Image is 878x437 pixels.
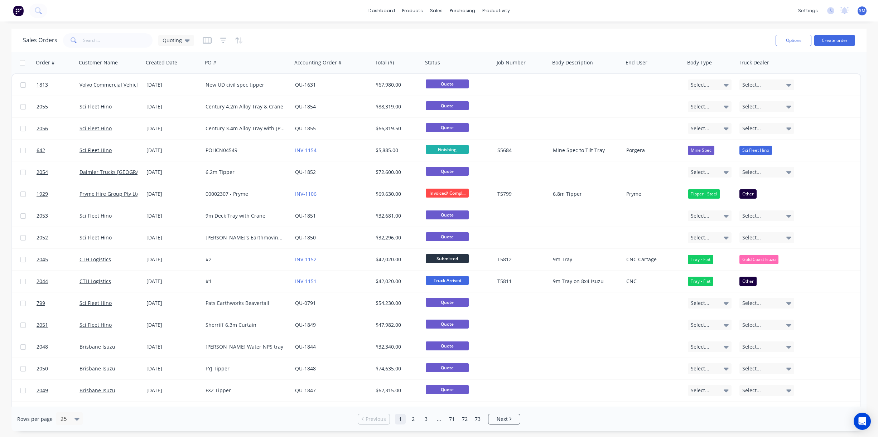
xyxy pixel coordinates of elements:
[295,147,317,154] a: INV-1154
[206,343,285,350] div: [PERSON_NAME] Water NPS tray
[206,321,285,329] div: Sherriff 6.3m Curtain
[79,234,112,241] a: Sci Fleet Hino
[295,321,316,328] a: QU-1849
[206,147,285,154] div: POHCN04549
[497,147,545,154] div: S5684
[426,341,469,350] span: Quote
[459,414,470,424] a: Page 72
[426,254,469,263] span: Submitted
[742,300,761,307] span: Select...
[742,103,761,110] span: Select...
[553,190,617,198] div: 6.8m Tipper
[37,402,79,423] a: 2047
[395,414,406,424] a: Page 1 is your current page
[446,5,479,16] div: purchasing
[376,169,418,176] div: $72,600.00
[23,37,57,44] h1: Sales Orders
[146,343,200,350] div: [DATE]
[206,387,285,394] div: FXZ Tipper
[37,96,79,117] a: 2055
[376,147,418,154] div: $5,885.00
[37,387,48,394] span: 2049
[376,256,418,263] div: $42,020.00
[37,271,79,292] a: 2044
[426,167,469,176] span: Quote
[37,336,79,358] a: 2048
[295,343,316,350] a: QU-1844
[691,365,709,372] span: Select...
[376,125,418,132] div: $66,819.50
[426,320,469,329] span: Quote
[426,123,469,132] span: Quote
[376,321,418,329] div: $47,982.00
[742,343,761,350] span: Select...
[79,387,115,394] a: Brisbane Isuzu
[295,365,316,372] a: QU-1848
[426,298,469,307] span: Quote
[37,256,48,263] span: 2045
[146,300,200,307] div: [DATE]
[295,103,316,110] a: QU-1854
[37,321,48,329] span: 2051
[146,387,200,394] div: [DATE]
[553,147,617,154] div: Mine Spec to Tilt Tray
[79,365,115,372] a: Brisbane Isuzu
[206,103,285,110] div: Century 4.2m Alloy Tray & Crane
[79,256,111,263] a: CTH Logistics
[355,414,523,424] ul: Pagination
[739,255,778,264] div: Gold Coast Isuzu
[426,276,469,285] span: Truck Arrived
[295,234,316,241] a: QU-1850
[206,190,285,198] div: 00002307 - Pryme
[426,79,469,88] span: Quote
[206,125,285,132] div: Century 3.4m Alloy Tray with [PERSON_NAME]
[691,321,709,329] span: Select...
[37,147,45,154] span: 642
[206,278,285,285] div: #1
[295,125,316,132] a: QU-1855
[408,414,419,424] a: Page 2
[206,169,285,176] div: 6.2m Tipper
[742,365,761,372] span: Select...
[426,210,469,219] span: Quote
[37,103,48,110] span: 2055
[376,81,418,88] div: $67,980.00
[479,5,513,16] div: productivity
[37,343,48,350] span: 2048
[497,190,545,198] div: T5799
[79,321,112,328] a: Sci Fleet Hino
[426,385,469,394] span: Quote
[205,59,216,66] div: PO #
[13,5,24,16] img: Factory
[626,278,679,285] div: CNC
[434,414,444,424] a: Jump forward
[626,256,679,263] div: CNC Cartage
[79,212,112,219] a: Sci Fleet Hino
[206,256,285,263] div: #2
[146,278,200,285] div: [DATE]
[376,278,418,285] div: $42,020.00
[37,125,48,132] span: 2056
[37,74,79,96] a: 1813
[163,37,182,44] span: Quoting
[206,365,285,372] div: FYJ Tipper
[295,256,317,263] a: INV-1152
[688,146,714,155] div: Mine Spec
[79,278,111,285] a: CTH Logistics
[854,413,871,430] div: Open Intercom Messenger
[37,292,79,314] a: 799
[691,212,709,219] span: Select...
[146,169,200,176] div: [DATE]
[795,5,821,16] div: settings
[365,5,399,16] a: dashboard
[295,190,317,197] a: INV-1106
[79,147,112,154] a: Sci Fleet Hino
[206,81,285,88] div: New UD civil spec tipper
[742,387,761,394] span: Select...
[691,300,709,307] span: Select...
[295,300,316,306] a: QU-0791
[37,365,48,372] span: 2050
[146,125,200,132] div: [DATE]
[37,234,48,241] span: 2052
[146,190,200,198] div: [DATE]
